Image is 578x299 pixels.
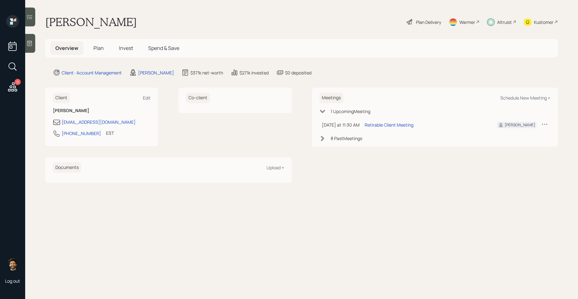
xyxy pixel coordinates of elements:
h6: Co-client [186,93,210,103]
div: [EMAIL_ADDRESS][DOMAIN_NAME] [62,119,136,125]
h6: [PERSON_NAME] [53,108,151,113]
h6: Documents [53,162,81,173]
div: Altruist [497,19,512,25]
div: Edit [143,95,151,101]
h6: Meetings [319,93,343,103]
span: Plan [93,45,104,52]
div: Schedule New Meeting + [500,95,550,101]
span: Invest [119,45,133,52]
div: $271k invested [239,69,269,76]
div: $371k net-worth [190,69,223,76]
div: 11 [14,79,21,85]
div: $0 deposited [285,69,311,76]
img: eric-schwartz-headshot.png [6,258,19,270]
div: EST [106,130,114,136]
h1: [PERSON_NAME] [45,15,137,29]
div: 1 Upcoming Meeting [331,108,370,115]
div: [PERSON_NAME] [505,122,535,128]
div: Retirable Client Meeting [365,122,413,128]
div: Upload + [267,165,284,171]
div: 8 Past Meeting s [331,135,362,142]
h6: Client [53,93,70,103]
div: Plan Delivery [416,19,441,25]
div: Client · Account Management [62,69,122,76]
span: Overview [55,45,78,52]
div: [DATE] at 11:30 AM [322,122,360,128]
div: Log out [5,278,20,284]
div: Kustomer [534,19,553,25]
div: [PHONE_NUMBER] [62,130,101,137]
div: [PERSON_NAME] [138,69,174,76]
span: Spend & Save [148,45,179,52]
div: Warmer [459,19,475,25]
